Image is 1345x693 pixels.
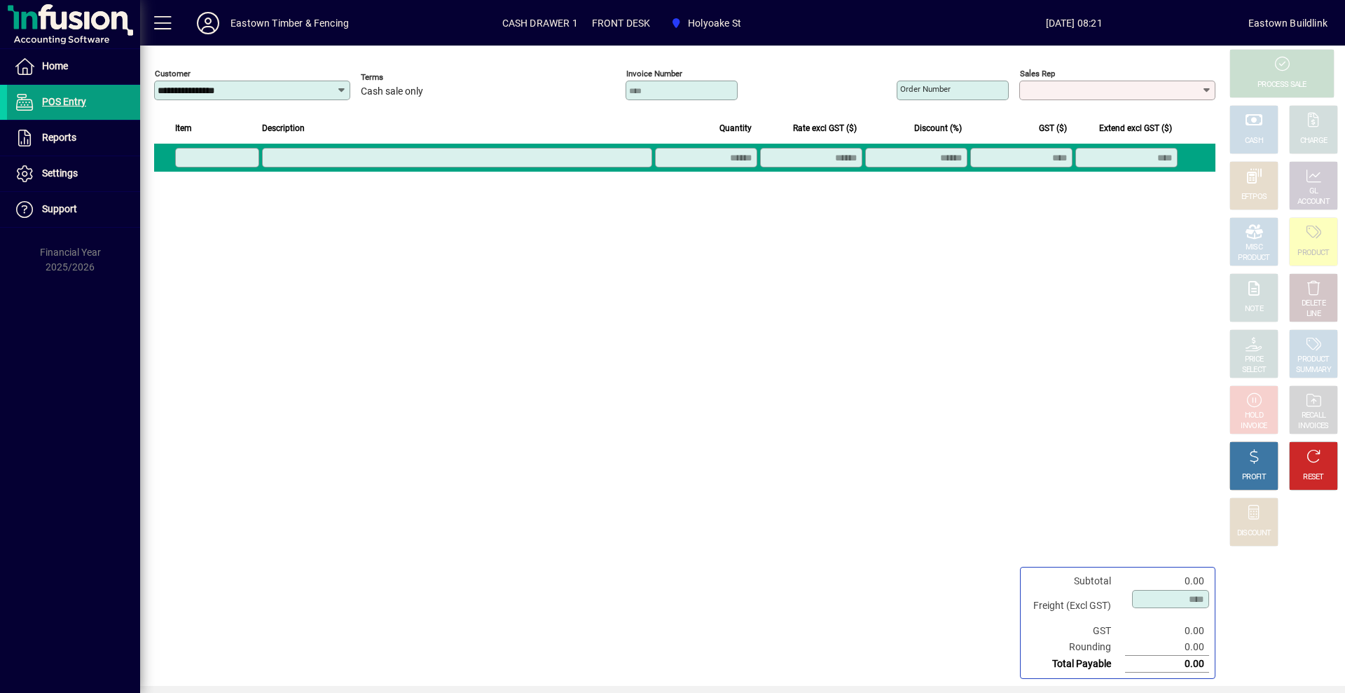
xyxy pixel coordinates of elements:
td: Total Payable [1026,656,1125,673]
a: Reports [7,121,140,156]
span: Discount (%) [914,121,962,136]
span: Holyoake St [665,11,747,36]
a: Home [7,49,140,84]
div: RECALL [1302,411,1326,421]
div: DISCOUNT [1237,528,1271,539]
span: Holyoake St [688,12,741,34]
span: CASH DRAWER 1 [502,12,578,34]
mat-label: Customer [155,69,191,78]
span: Rate excl GST ($) [793,121,857,136]
td: Rounding [1026,639,1125,656]
td: 0.00 [1125,573,1209,589]
a: Settings [7,156,140,191]
td: Subtotal [1026,573,1125,589]
mat-label: Order number [900,84,951,94]
div: ACCOUNT [1297,197,1330,207]
td: 0.00 [1125,639,1209,656]
span: [DATE] 08:21 [899,12,1248,34]
span: Support [42,203,77,214]
span: Home [42,60,68,71]
div: MISC [1246,242,1262,253]
div: Eastown Buildlink [1248,12,1327,34]
span: Settings [42,167,78,179]
span: Reports [42,132,76,143]
div: Eastown Timber & Fencing [230,12,349,34]
span: Terms [361,73,445,82]
span: Quantity [719,121,752,136]
div: NOTE [1245,304,1263,315]
mat-label: Sales rep [1020,69,1055,78]
div: EFTPOS [1241,192,1267,203]
div: PRODUCT [1297,248,1329,259]
div: SUMMARY [1296,365,1331,376]
td: 0.00 [1125,656,1209,673]
div: RESET [1303,472,1324,483]
div: PRICE [1245,355,1264,365]
span: Item [175,121,192,136]
div: LINE [1306,309,1320,320]
div: SELECT [1242,365,1267,376]
td: 0.00 [1125,623,1209,639]
div: PROFIT [1242,472,1266,483]
mat-label: Invoice number [626,69,682,78]
td: GST [1026,623,1125,639]
div: PROCESS SALE [1257,80,1306,90]
span: Cash sale only [361,86,423,97]
div: CASH [1245,136,1263,146]
button: Profile [186,11,230,36]
div: INVOICE [1241,421,1267,432]
span: Extend excl GST ($) [1099,121,1172,136]
div: PRODUCT [1297,355,1329,365]
a: Support [7,192,140,227]
div: INVOICES [1298,421,1328,432]
div: CHARGE [1300,136,1327,146]
span: Description [262,121,305,136]
span: POS Entry [42,96,86,107]
span: FRONT DESK [592,12,651,34]
td: Freight (Excl GST) [1026,589,1125,623]
div: HOLD [1245,411,1263,421]
div: DELETE [1302,299,1325,309]
span: GST ($) [1039,121,1067,136]
div: PRODUCT [1238,253,1269,263]
div: GL [1309,186,1318,197]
